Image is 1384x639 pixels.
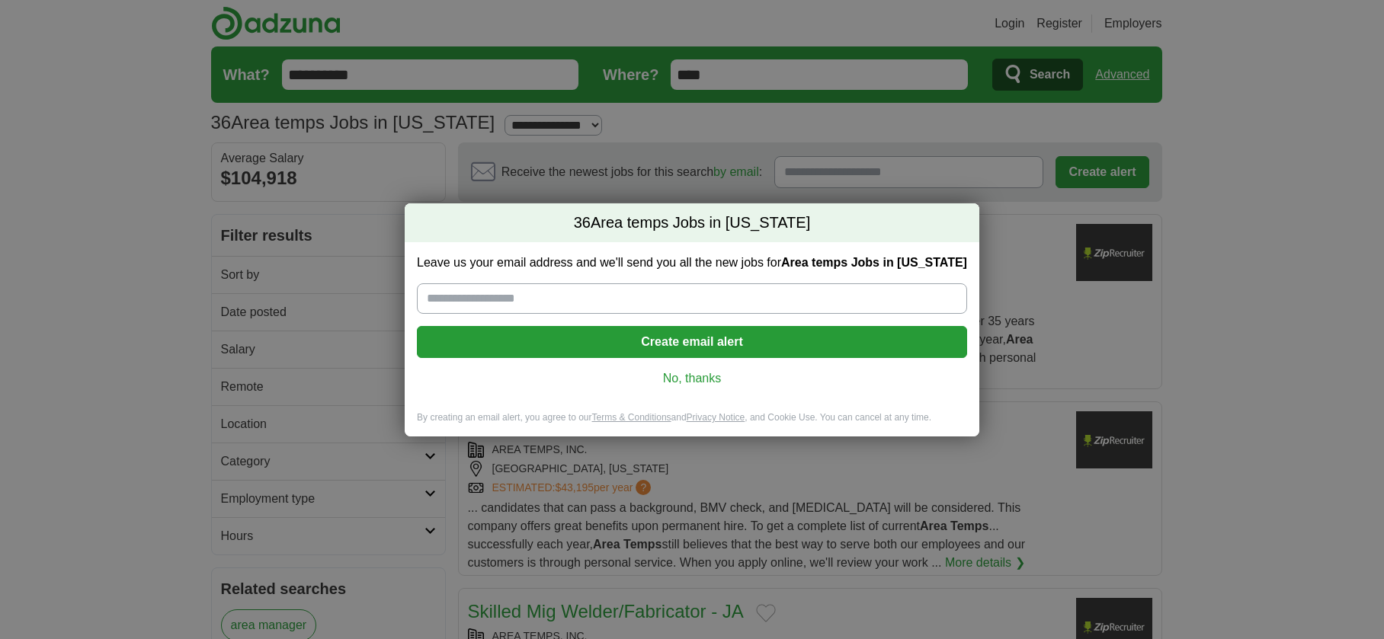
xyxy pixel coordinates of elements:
strong: Area temps Jobs in [US_STATE] [781,256,967,269]
label: Leave us your email address and we'll send you all the new jobs for [417,254,967,271]
a: Privacy Notice [687,412,745,423]
div: By creating an email alert, you agree to our and , and Cookie Use. You can cancel at any time. [405,411,979,436]
button: Create email alert [417,326,967,358]
h2: Area temps Jobs in [US_STATE] [405,203,979,243]
a: No, thanks [429,370,955,387]
span: 36 [574,212,591,234]
a: Terms & Conditions [592,412,671,423]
